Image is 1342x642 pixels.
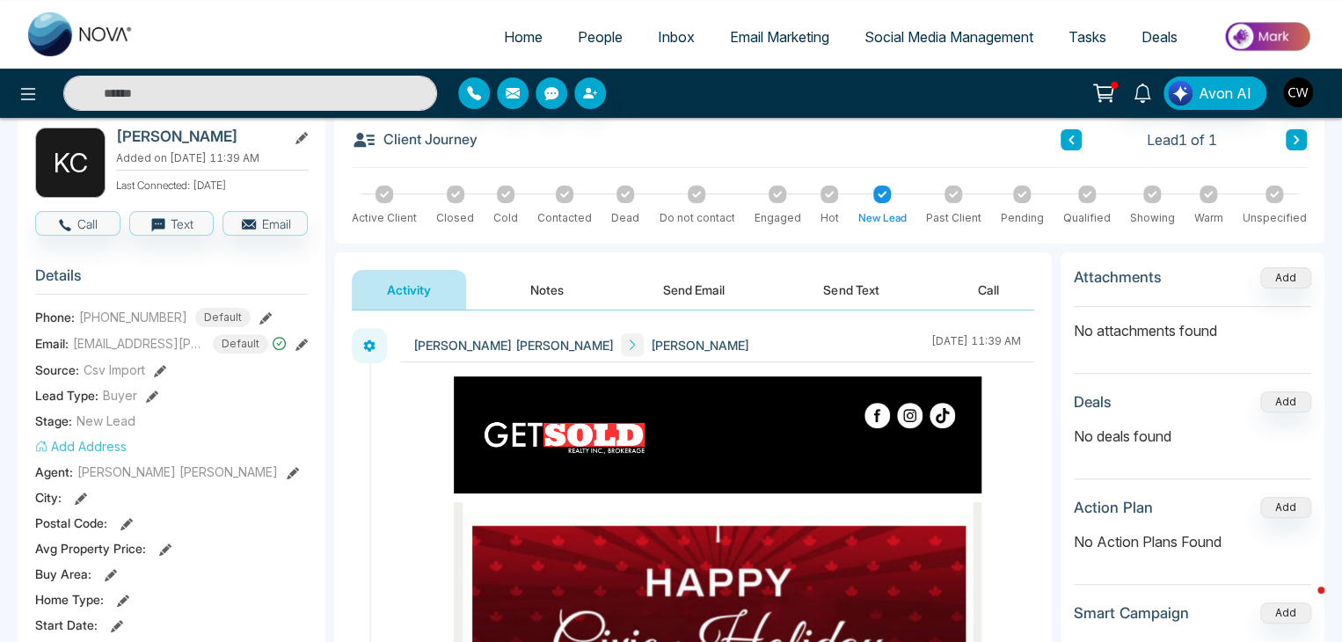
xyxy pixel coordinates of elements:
p: No Action Plans Found [1074,531,1311,552]
h3: Smart Campaign [1074,604,1189,622]
span: Default [213,334,268,354]
span: People [578,28,623,46]
div: K C [35,128,106,198]
p: Added on [DATE] 11:39 AM [116,150,308,166]
iframe: Intercom live chat [1282,582,1324,624]
span: [PERSON_NAME] [PERSON_NAME] [413,336,614,354]
a: Social Media Management [847,20,1051,54]
span: Postal Code : [35,514,107,532]
div: Active Client [352,210,417,226]
button: Email [222,211,308,236]
span: Avon AI [1199,83,1251,104]
h3: Details [35,266,308,294]
span: [PHONE_NUMBER] [79,308,187,326]
div: Contacted [537,210,592,226]
img: Nova CRM Logo [28,12,134,56]
img: Lead Flow [1168,81,1192,106]
div: [DATE] 11:39 AM [931,333,1021,356]
span: Home [504,28,543,46]
span: Start Date : [35,616,98,634]
div: Cold [493,210,518,226]
img: User Avatar [1283,77,1313,107]
button: Add Address [35,437,127,456]
span: [PERSON_NAME] [PERSON_NAME] [77,463,278,481]
button: Send Email [628,270,760,310]
h3: Action Plan [1074,499,1153,516]
a: Inbox [640,20,712,54]
h2: [PERSON_NAME] [116,128,280,145]
span: Stage: [35,412,72,430]
div: New Lead [858,210,907,226]
span: Buyer [103,386,137,405]
div: Showing [1130,210,1175,226]
div: Warm [1194,210,1223,226]
div: Closed [436,210,474,226]
button: Activity [352,270,466,310]
div: Past Client [926,210,981,226]
span: Tasks [1068,28,1106,46]
span: Email: [35,334,69,353]
a: Email Marketing [712,20,847,54]
span: Email Marketing [730,28,829,46]
img: Market-place.gif [1204,17,1331,56]
span: Lead 1 of 1 [1147,129,1217,150]
span: Phone: [35,308,75,326]
div: Do not contact [659,210,734,226]
a: People [560,20,640,54]
span: Inbox [658,28,695,46]
span: City : [35,488,62,507]
button: Call [35,211,120,236]
button: Add [1260,497,1311,518]
span: Lead Type: [35,386,98,405]
button: Add [1260,602,1311,624]
span: Source: [35,361,79,379]
button: Send Text [788,270,914,310]
h3: Attachments [1074,268,1162,286]
span: New Lead [77,412,135,430]
span: Home Type : [35,590,104,609]
h3: Client Journey [352,128,478,152]
p: No attachments found [1074,307,1311,341]
div: Unspecified [1243,210,1307,226]
a: Tasks [1051,20,1124,54]
div: Pending [1001,210,1044,226]
span: Deals [1141,28,1178,46]
span: Social Media Management [864,28,1033,46]
div: Hot [820,210,838,226]
div: Dead [611,210,639,226]
button: Text [129,211,215,236]
span: [PERSON_NAME] [651,336,749,354]
button: Avon AI [1163,77,1266,110]
button: Notes [495,270,599,310]
span: Add [1260,269,1311,284]
p: Last Connected: [DATE] [116,174,308,193]
div: Qualified [1063,210,1111,226]
div: Engaged [754,210,800,226]
span: Buy Area : [35,565,91,583]
a: Deals [1124,20,1195,54]
span: [EMAIL_ADDRESS][PERSON_NAME][DOMAIN_NAME] [73,334,205,353]
span: Default [195,308,251,327]
button: Add [1260,391,1311,412]
span: Csv Import [84,361,145,379]
button: Call [943,270,1034,310]
span: Agent: [35,463,73,481]
p: No deals found [1074,426,1311,447]
h3: Deals [1074,393,1112,411]
a: Home [486,20,560,54]
span: Avg Property Price : [35,539,146,558]
button: Add [1260,267,1311,288]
